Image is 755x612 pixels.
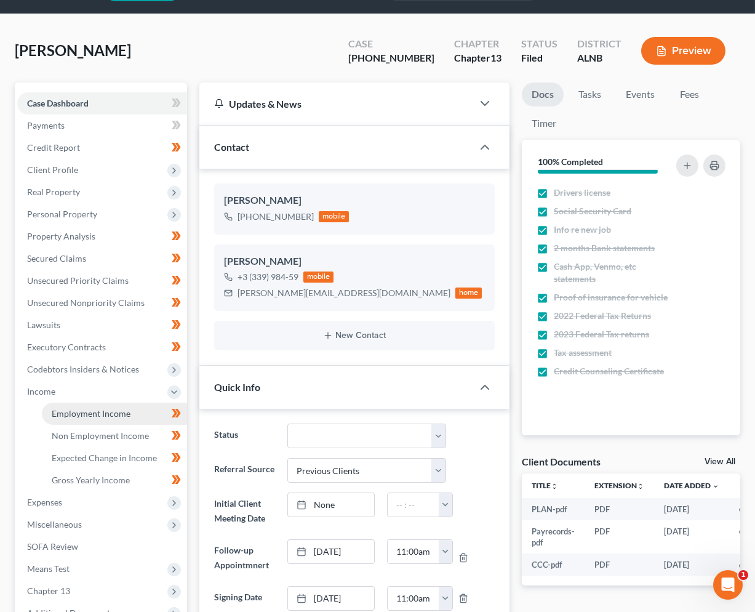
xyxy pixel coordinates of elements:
[554,205,631,217] span: Social Security Card
[27,164,78,175] span: Client Profile
[738,570,748,580] span: 1
[388,540,439,563] input: -- : --
[42,403,187,425] a: Employment Income
[594,481,644,490] a: Extensionunfold_more
[554,242,655,254] span: 2 months Bank statements
[522,498,585,520] td: PLAN-pdf
[17,92,187,115] a: Case Dashboard
[551,483,558,490] i: unfold_more
[208,539,281,576] label: Follow-up Appointmnert
[224,254,485,269] div: [PERSON_NAME]
[27,541,78,552] span: SOFA Review
[554,310,651,322] span: 2022 Federal Tax Returns
[554,365,664,377] span: Credit Counseling Certificate
[288,493,374,517] a: None
[554,223,611,236] span: Info re new job
[17,248,187,270] a: Secured Claims
[388,493,439,517] input: -- : --
[17,115,187,137] a: Payments
[27,275,129,286] span: Unsecured Priority Claims
[319,211,350,222] div: mobile
[208,586,281,611] label: Signing Date
[27,231,95,241] span: Property Analysis
[27,142,80,153] span: Credit Report
[712,483,719,490] i: expand_more
[27,320,60,330] span: Lawsuits
[569,83,611,107] a: Tasks
[554,328,649,340] span: 2023 Federal Tax returns
[27,120,65,131] span: Payments
[17,292,187,314] a: Unsecured Nonpriority Claims
[27,253,86,264] span: Secured Claims
[705,457,735,466] a: View All
[554,291,668,304] span: Proof of insurance for vehicle
[27,342,106,352] span: Executory Contracts
[577,51,621,65] div: ALNB
[208,493,281,529] label: Initial Client Meeting Date
[238,271,298,283] div: +3 (339) 984-59
[303,272,334,283] div: mobile
[522,520,585,554] td: Payrecords-pdf
[27,563,70,574] span: Means Test
[224,331,485,340] button: New Contact
[27,386,55,397] span: Income
[522,111,566,135] a: Timer
[288,587,374,610] a: [DATE]
[521,51,557,65] div: Filed
[208,424,281,448] label: Status
[454,37,501,51] div: Chapter
[27,187,80,197] span: Real Property
[42,425,187,447] a: Non Employment Income
[52,430,149,441] span: Non Employment Income
[554,347,612,359] span: Tax assessment
[455,288,482,299] div: home
[17,270,187,292] a: Unsecured Priority Claims
[521,37,557,51] div: Status
[522,83,564,107] a: Docs
[522,554,585,576] td: CCC-pdf
[17,336,187,358] a: Executory Contracts
[654,520,729,554] td: [DATE]
[664,481,719,490] a: Date Added expand_more
[52,408,130,419] span: Employment Income
[654,498,729,520] td: [DATE]
[27,98,89,108] span: Case Dashboard
[713,570,743,600] iframe: Intercom live chat
[637,483,644,490] i: unfold_more
[27,297,145,308] span: Unsecured Nonpriority Claims
[585,498,654,520] td: PDF
[52,475,130,485] span: Gross Yearly Income
[616,83,665,107] a: Events
[27,586,70,596] span: Chapter 13
[522,455,601,468] div: Client Documents
[288,540,374,563] a: [DATE]
[17,536,187,558] a: SOFA Review
[577,37,621,51] div: District
[27,497,62,507] span: Expenses
[224,193,485,208] div: [PERSON_NAME]
[214,381,260,393] span: Quick Info
[15,41,131,59] span: [PERSON_NAME]
[585,520,654,554] td: PDF
[42,447,187,469] a: Expected Change in Income
[348,51,434,65] div: [PHONE_NUMBER]
[42,469,187,491] a: Gross Yearly Income
[538,156,603,167] strong: 100% Completed
[17,137,187,159] a: Credit Report
[52,453,157,463] span: Expected Change in Income
[388,587,439,610] input: -- : --
[490,52,501,63] span: 13
[238,211,314,223] div: [PHONE_NUMBER]
[27,364,139,374] span: Codebtors Insiders & Notices
[554,260,675,285] span: Cash App, Venmo, etc statements
[348,37,434,51] div: Case
[641,37,725,65] button: Preview
[27,209,97,219] span: Personal Property
[17,314,187,336] a: Lawsuits
[585,554,654,576] td: PDF
[214,97,458,110] div: Updates & News
[214,141,249,153] span: Contact
[532,481,558,490] a: Titleunfold_more
[454,51,501,65] div: Chapter
[554,187,610,199] span: Drivers license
